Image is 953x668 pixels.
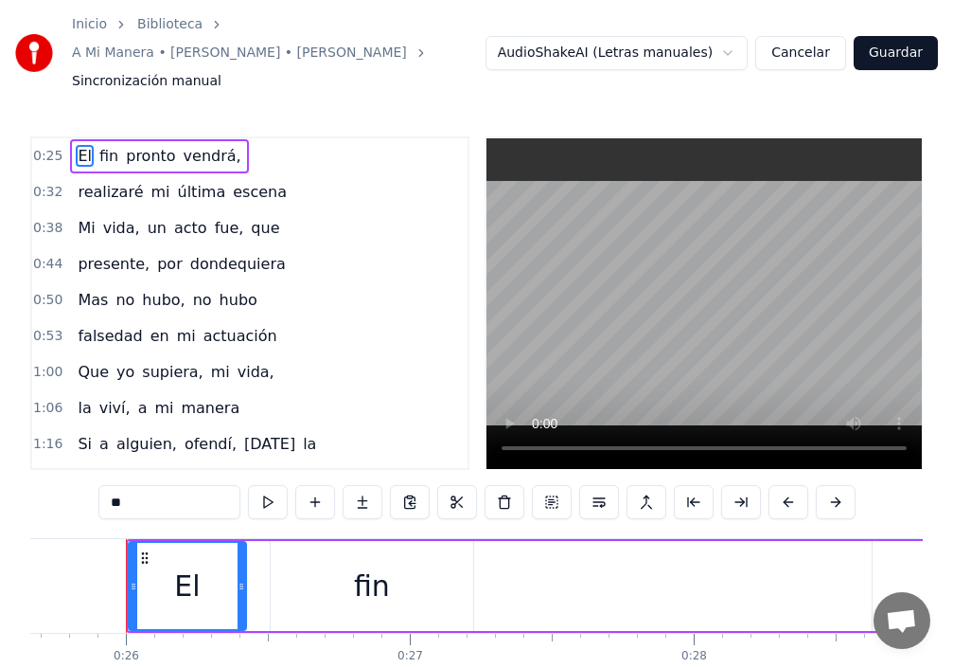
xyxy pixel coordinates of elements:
[72,72,221,91] span: Sincronización manual
[174,565,200,607] div: El
[114,649,139,664] div: 0:26
[124,145,177,167] span: pronto
[97,397,132,419] span: viví,
[150,181,172,203] span: mi
[172,217,209,239] span: acto
[755,36,846,70] button: Cancelar
[152,397,175,419] span: mi
[149,325,171,347] span: en
[33,219,62,238] span: 0:38
[72,15,107,34] a: Inicio
[72,44,407,63] a: A Mi Manera • [PERSON_NAME] • [PERSON_NAME]
[33,399,62,418] span: 1:06
[97,433,111,455] span: a
[146,217,168,239] span: un
[33,183,62,202] span: 0:32
[97,145,120,167] span: fin
[76,289,110,311] span: Mas
[183,433,238,455] span: ofendí,
[202,325,279,347] span: actuación
[191,289,214,311] span: no
[115,433,179,455] span: alguien,
[874,592,930,649] a: Open chat
[76,217,97,239] span: Mi
[179,397,241,419] span: manera
[140,361,204,383] span: supiera,
[218,289,259,311] span: hubo
[76,397,93,419] span: la
[175,325,198,347] span: mi
[15,34,53,72] img: youka
[76,361,111,383] span: Que
[33,255,62,274] span: 0:44
[33,327,62,346] span: 0:53
[397,649,423,664] div: 0:27
[354,565,390,607] div: fin
[76,433,94,455] span: Si
[854,36,938,70] button: Guardar
[76,181,145,203] span: realizaré
[33,435,62,454] span: 1:16
[114,289,136,311] span: no
[242,433,297,455] span: [DATE]
[176,181,228,203] span: última
[76,325,144,347] span: falsedad
[72,15,485,91] nav: breadcrumb
[301,433,318,455] span: la
[101,217,142,239] span: vida,
[115,361,136,383] span: yo
[188,253,288,275] span: dondequiera
[137,15,203,34] a: Biblioteca
[209,361,232,383] span: mi
[155,253,185,275] span: por
[140,289,186,311] span: hubo,
[76,145,94,167] span: El
[236,361,276,383] span: vida,
[249,217,281,239] span: que
[76,253,151,275] span: presente,
[213,217,246,239] span: fue,
[182,145,243,167] span: vendrá,
[681,649,707,664] div: 0:28
[33,363,62,382] span: 1:00
[231,181,289,203] span: escena
[136,397,150,419] span: a
[33,291,62,310] span: 0:50
[33,147,62,166] span: 0:25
